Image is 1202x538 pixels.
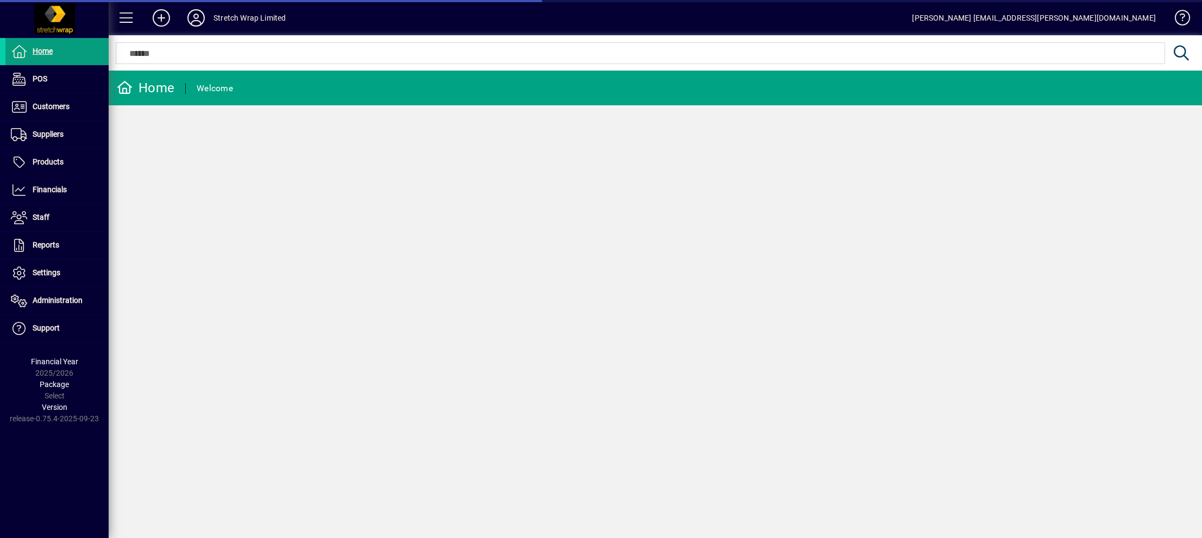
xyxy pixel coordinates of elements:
span: Staff [33,213,49,221]
span: Products [33,157,64,166]
a: Support [5,315,109,342]
a: Administration [5,287,109,314]
button: Profile [179,8,213,28]
button: Add [144,8,179,28]
a: Products [5,149,109,176]
span: Suppliers [33,130,64,138]
a: Settings [5,259,109,287]
div: Stretch Wrap Limited [213,9,286,27]
a: Suppliers [5,121,109,148]
div: Home [117,79,174,97]
div: [PERSON_NAME] [EMAIL_ADDRESS][PERSON_NAME][DOMAIN_NAME] [912,9,1156,27]
div: Welcome [197,80,233,97]
span: POS [33,74,47,83]
span: Package [40,380,69,389]
span: Version [42,403,67,412]
span: Home [33,47,53,55]
a: Knowledge Base [1167,2,1188,37]
a: Financials [5,176,109,204]
span: Support [33,324,60,332]
a: Reports [5,232,109,259]
span: Financial Year [31,357,78,366]
a: Customers [5,93,109,121]
span: Financials [33,185,67,194]
span: Reports [33,240,59,249]
a: Staff [5,204,109,231]
span: Customers [33,102,70,111]
span: Administration [33,296,83,305]
a: POS [5,66,109,93]
span: Settings [33,268,60,277]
